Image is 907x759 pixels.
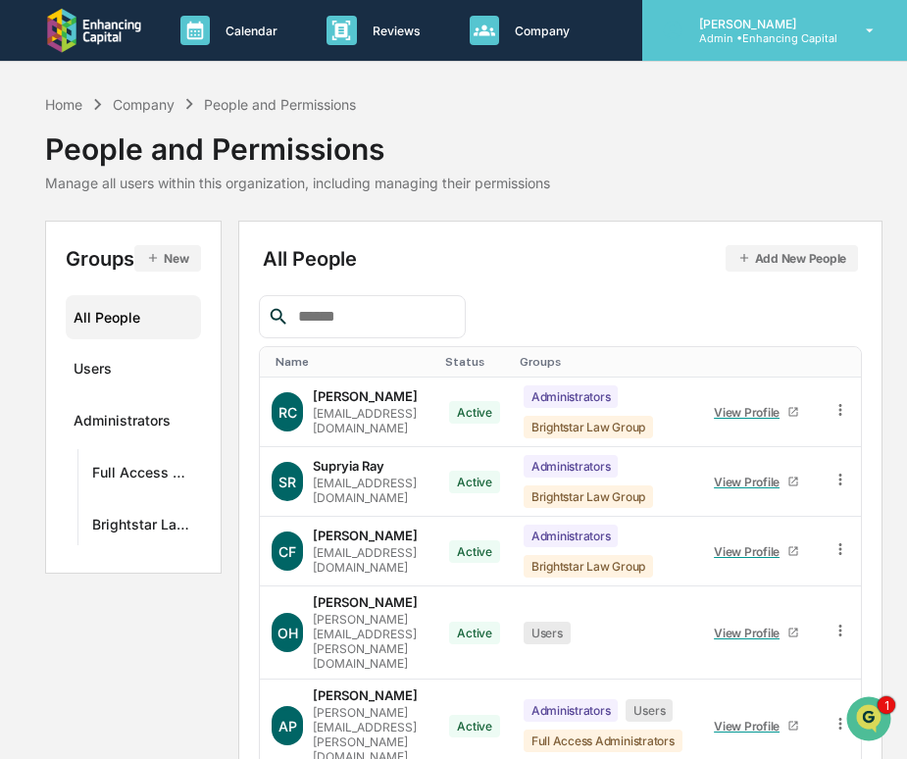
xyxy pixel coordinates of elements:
div: Administrators [524,699,619,722]
a: View Profile [706,536,808,567]
div: Toggle SortBy [276,355,429,369]
a: 🔎Data Lookup [12,430,131,466]
span: SR [278,474,296,490]
span: [PERSON_NAME] [61,320,159,335]
div: Active [449,715,500,737]
a: 🖐️Preclearance [12,393,134,429]
div: View Profile [714,626,787,640]
span: [DATE] [174,320,214,335]
div: Administrators [524,525,619,547]
button: Start new chat [333,156,357,179]
div: [PERSON_NAME] [313,594,418,610]
span: [DATE] [174,267,214,282]
div: [EMAIL_ADDRESS][DOMAIN_NAME] [313,545,426,575]
div: People and Permissions [45,116,550,167]
div: Home [45,96,82,113]
div: Brightstar Law Group [524,555,653,578]
p: Calendar [210,24,287,38]
span: Data Lookup [39,438,124,458]
img: Cece Ferraez [20,301,51,332]
span: Preclearance [39,401,126,421]
span: • [163,320,170,335]
div: Toggle SortBy [702,355,812,369]
button: Add New People [726,245,859,272]
div: Full Access Administrators [524,730,682,752]
div: Toggle SortBy [445,355,504,369]
div: Active [449,622,500,644]
div: Active [449,540,500,563]
div: All People [74,301,192,333]
div: [PERSON_NAME] [313,528,418,543]
span: Pylon [195,486,237,501]
div: Start new chat [88,150,322,170]
iframe: Open customer support [844,694,897,747]
img: 1746055101610-c473b297-6a78-478c-a979-82029cc54cd1 [20,150,55,185]
div: View Profile [714,405,787,420]
div: View Profile [714,544,787,559]
div: View Profile [714,719,787,734]
div: Company [113,96,175,113]
div: [PERSON_NAME] [313,687,418,703]
div: Brightstar Law Group [524,485,653,508]
img: 1746055101610-c473b297-6a78-478c-a979-82029cc54cd1 [39,268,55,283]
div: Users [524,622,571,644]
div: Users [626,699,673,722]
div: People and Permissions [204,96,356,113]
span: • [163,267,170,282]
div: Past conversations [20,218,131,233]
div: We're available if you need us! [88,170,270,185]
div: 🗄️ [142,403,158,419]
p: Admin • Enhancing Capital [683,31,837,45]
span: Attestations [162,401,243,421]
div: Groups [66,245,200,272]
div: Brightstar Law Group [92,516,192,539]
div: Active [449,471,500,493]
span: CF [278,543,296,560]
div: All People [263,245,858,272]
p: Company [499,24,579,38]
a: View Profile [706,467,808,497]
div: Users [74,360,112,383]
span: [PERSON_NAME] [61,267,159,282]
div: [EMAIL_ADDRESS][DOMAIN_NAME] [313,406,426,435]
p: [PERSON_NAME] [683,17,837,31]
span: RC [278,404,297,421]
div: [EMAIL_ADDRESS][DOMAIN_NAME] [313,476,426,505]
span: OH [277,625,298,641]
div: Brightstar Law Group [524,416,653,438]
div: Administrators [524,455,619,478]
div: Manage all users within this organization, including managing their permissions [45,175,550,191]
div: 🖐️ [20,403,35,419]
div: View Profile [714,475,787,489]
button: See all [304,214,357,237]
div: [PERSON_NAME] [313,388,418,404]
div: Full Access Administrators [92,464,192,487]
a: View Profile [706,397,808,428]
img: 8933085812038_c878075ebb4cc5468115_72.jpg [41,150,76,185]
div: Active [449,401,500,424]
div: Toggle SortBy [520,355,686,369]
p: Reviews [357,24,430,38]
div: Administrators [74,412,171,435]
span: AP [278,718,297,734]
div: Administrators [524,385,619,408]
button: New [134,245,200,272]
div: [PERSON_NAME][EMAIL_ADDRESS][PERSON_NAME][DOMAIN_NAME] [313,612,426,671]
img: Jack Rasmussen [20,248,51,279]
a: Powered byPylon [138,485,237,501]
div: Toggle SortBy [835,355,854,369]
div: Supryia Ray [313,458,384,474]
a: View Profile [706,618,808,648]
a: 🗄️Attestations [134,393,251,429]
img: logo [47,8,141,54]
a: View Profile [706,711,808,741]
div: 🔎 [20,440,35,456]
p: How can we help? [20,41,357,73]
